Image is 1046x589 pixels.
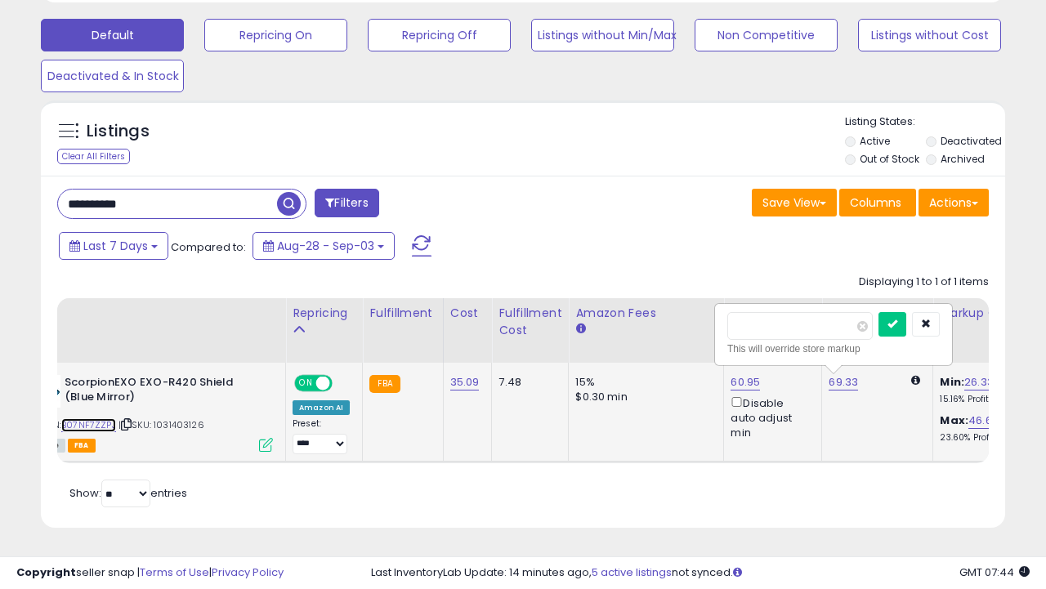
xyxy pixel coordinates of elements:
[450,374,480,390] a: 35.09
[83,238,148,254] span: Last 7 Days
[845,114,1005,130] p: Listing States:
[858,19,1001,51] button: Listings without Cost
[65,375,263,409] b: ScorpionEXO EXO-R420 Shield (Blue Mirror)
[850,194,901,211] span: Columns
[59,232,168,260] button: Last 7 Days
[293,400,350,415] div: Amazon AI
[919,189,989,216] button: Actions
[575,322,585,337] small: Amazon Fees.
[68,439,96,453] span: FBA
[531,19,674,51] button: Listings without Min/Max
[293,418,350,455] div: Preset:
[498,305,561,339] div: Fulfillment Cost
[277,238,374,254] span: Aug-28 - Sep-03
[61,418,116,432] a: B07NF7ZZPJ
[296,376,316,390] span: ON
[731,374,760,390] a: 60.95
[731,394,809,441] div: Disable auto adjust min
[87,120,150,143] h5: Listings
[253,232,395,260] button: Aug-28 - Sep-03
[752,189,837,216] button: Save View
[940,374,964,390] b: Min:
[16,565,284,581] div: seller snap | |
[371,565,1030,581] div: Last InventoryLab Update: 14 minutes ago, not synced.
[941,134,1002,148] label: Deactivated
[592,564,672,580] a: 5 active listings
[204,19,347,51] button: Repricing On
[140,564,209,580] a: Terms of Use
[69,485,187,501] span: Show: entries
[41,60,184,92] button: Deactivated & In Stock
[959,564,1030,580] span: 2025-09-12 07:44 GMT
[839,189,916,216] button: Columns
[727,341,940,357] div: This will override store markup
[498,375,556,390] div: 7.48
[829,374,858,390] a: 69.33
[330,376,356,390] span: OFF
[24,305,279,322] div: Title
[941,152,985,166] label: Archived
[212,564,284,580] a: Privacy Policy
[860,134,890,148] label: Active
[940,413,968,428] b: Max:
[968,413,999,429] a: 46.62
[16,564,76,580] strong: Copyright
[369,305,436,322] div: Fulfillment
[315,189,378,217] button: Filters
[695,19,838,51] button: Non Competitive
[28,375,273,451] div: ASIN:
[575,305,717,322] div: Amazon Fees
[118,418,204,431] span: | SKU: 1031403126
[368,19,511,51] button: Repricing Off
[859,274,989,290] div: Displaying 1 to 1 of 1 items
[450,305,485,322] div: Cost
[860,152,919,166] label: Out of Stock
[575,375,711,390] div: 15%
[57,149,130,164] div: Clear All Filters
[41,19,184,51] button: Default
[964,374,994,390] a: 26.33
[171,239,246,255] span: Compared to:
[293,305,355,322] div: Repricing
[575,390,711,404] div: $0.30 min
[369,375,400,393] small: FBA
